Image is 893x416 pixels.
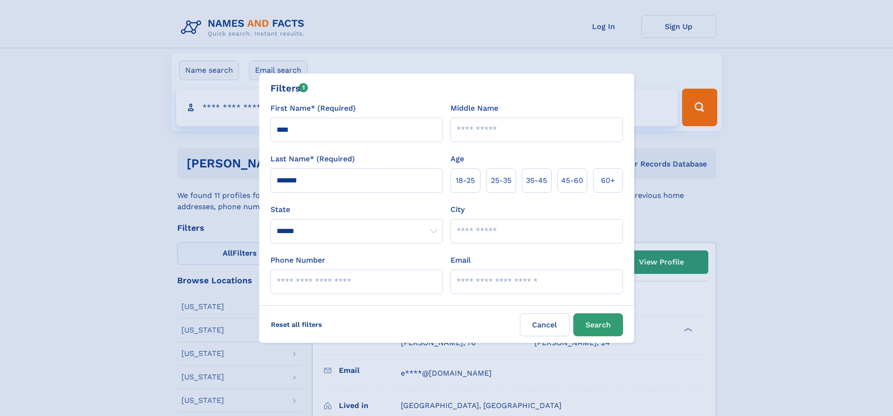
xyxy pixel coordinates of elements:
[450,255,471,266] label: Email
[526,175,547,186] span: 35‑45
[270,81,308,95] div: Filters
[561,175,583,186] span: 45‑60
[601,175,615,186] span: 60+
[450,204,465,215] label: City
[520,313,570,336] label: Cancel
[573,313,623,336] button: Search
[491,175,511,186] span: 25‑35
[450,103,498,114] label: Middle Name
[270,103,356,114] label: First Name* (Required)
[456,175,475,186] span: 18‑25
[270,255,325,266] label: Phone Number
[265,313,328,336] label: Reset all filters
[270,204,443,215] label: State
[270,153,355,165] label: Last Name* (Required)
[450,153,464,165] label: Age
